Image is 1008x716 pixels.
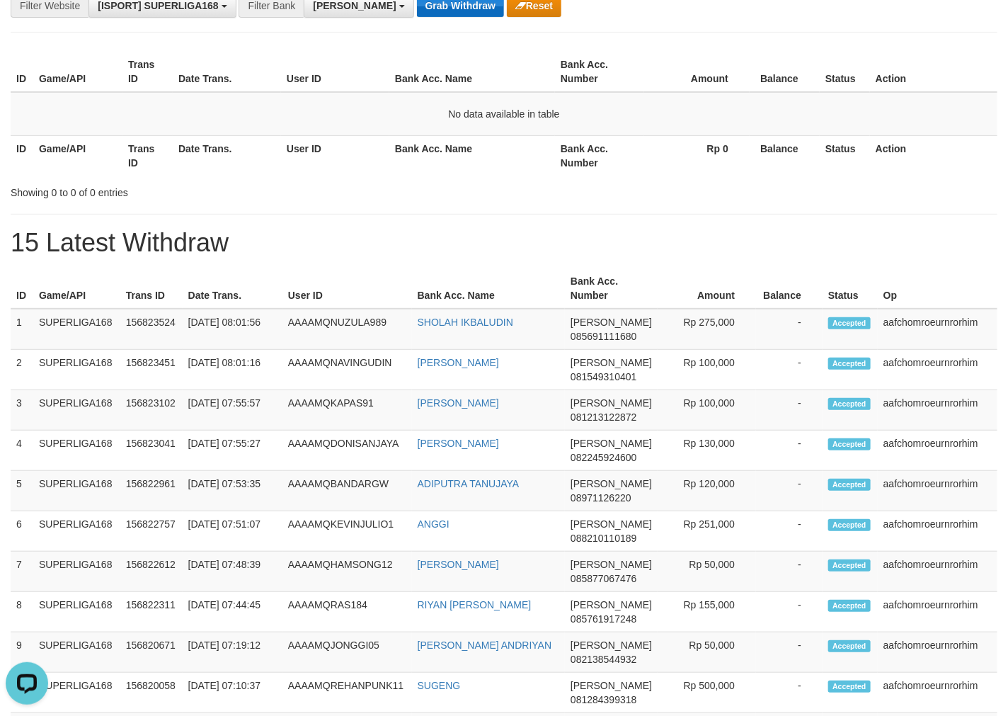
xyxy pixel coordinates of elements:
td: 156822311 [120,592,183,632]
span: Accepted [828,358,871,370]
span: [PERSON_NAME] [571,478,652,489]
span: Copy 085877067476 to clipboard [571,573,636,584]
td: Rp 275,000 [658,309,756,350]
td: aafchomroeurnrorhim [878,511,997,552]
td: Rp 100,000 [658,390,756,431]
td: 156822757 [120,511,183,552]
th: Action [870,135,997,176]
span: [PERSON_NAME] [571,438,652,449]
a: SUGENG [418,680,461,691]
th: Action [870,52,997,92]
td: - [756,673,823,713]
th: ID [11,52,33,92]
span: Copy 085761917248 to clipboard [571,613,636,625]
a: [PERSON_NAME] ANDRIYAN [418,640,552,651]
th: Status [823,268,878,309]
td: [DATE] 08:01:56 [183,309,282,350]
td: 3 [11,390,33,431]
td: Rp 120,000 [658,471,756,511]
th: Balance [756,268,823,309]
th: Game/API [33,268,120,309]
span: Copy 08971126220 to clipboard [571,492,631,504]
span: Accepted [828,479,871,491]
span: Copy 085691111680 to clipboard [571,331,636,342]
td: 9 [11,632,33,673]
td: 156822612 [120,552,183,592]
td: Rp 100,000 [658,350,756,390]
span: [PERSON_NAME] [571,680,652,691]
td: Rp 50,000 [658,552,756,592]
td: AAAAMQNUZULA989 [282,309,412,350]
span: Accepted [828,600,871,612]
a: ANGGI [418,518,449,530]
td: Rp 130,000 [658,431,756,471]
td: 156823451 [120,350,183,390]
th: Balance [750,135,820,176]
span: Accepted [828,438,871,450]
a: [PERSON_NAME] [418,438,499,449]
td: 156823524 [120,309,183,350]
td: - [756,592,823,632]
td: AAAAMQBANDARGW [282,471,412,511]
a: [PERSON_NAME] [418,357,499,368]
td: aafchomroeurnrorhim [878,632,997,673]
td: Rp 50,000 [658,632,756,673]
a: [PERSON_NAME] [418,559,499,570]
th: Game/API [33,135,122,176]
td: AAAAMQJONGGI05 [282,632,412,673]
th: Bank Acc. Name [389,135,555,176]
td: 8 [11,592,33,632]
td: [DATE] 08:01:16 [183,350,282,390]
td: aafchomroeurnrorhim [878,309,997,350]
td: AAAAMQKEVINJULIO1 [282,511,412,552]
td: SUPERLIGA168 [33,471,120,511]
td: [DATE] 07:51:07 [183,511,282,552]
span: [PERSON_NAME] [571,317,652,328]
td: aafchomroeurnrorhim [878,552,997,592]
span: Copy 088210110189 to clipboard [571,533,636,544]
th: Trans ID [120,268,183,309]
span: Accepted [828,317,871,329]
th: Date Trans. [173,135,281,176]
td: - [756,390,823,431]
th: Game/API [33,52,122,92]
th: Bank Acc. Name [412,268,565,309]
td: SUPERLIGA168 [33,673,120,713]
td: aafchomroeurnrorhim [878,471,997,511]
td: AAAAMQREHANPUNK11 [282,673,412,713]
td: SUPERLIGA168 [33,552,120,592]
td: 156820058 [120,673,183,713]
th: User ID [282,268,412,309]
span: [PERSON_NAME] [571,397,652,409]
h1: 15 Latest Withdraw [11,229,997,257]
th: Rp 0 [644,135,750,176]
span: Copy 081213122872 to clipboard [571,411,636,423]
span: [PERSON_NAME] [571,518,652,530]
td: 4 [11,431,33,471]
td: SUPERLIGA168 [33,390,120,431]
td: - [756,471,823,511]
span: Copy 082138544932 to clipboard [571,654,636,665]
td: [DATE] 07:55:57 [183,390,282,431]
td: - [756,511,823,552]
div: Showing 0 to 0 of 0 entries [11,180,409,200]
td: SUPERLIGA168 [33,350,120,390]
td: 156822961 [120,471,183,511]
td: 156823102 [120,390,183,431]
td: - [756,552,823,592]
th: Amount [658,268,756,309]
th: Status [820,135,870,176]
td: 7 [11,552,33,592]
span: Accepted [828,519,871,531]
button: Open LiveChat chat widget [6,6,48,48]
span: [PERSON_NAME] [571,599,652,610]
span: Accepted [828,398,871,410]
th: User ID [281,135,389,176]
td: SUPERLIGA168 [33,511,120,552]
span: Accepted [828,559,871,572]
td: [DATE] 07:55:27 [183,431,282,471]
td: 1 [11,309,33,350]
th: User ID [281,52,389,92]
span: Accepted [828,640,871,652]
td: 2 [11,350,33,390]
